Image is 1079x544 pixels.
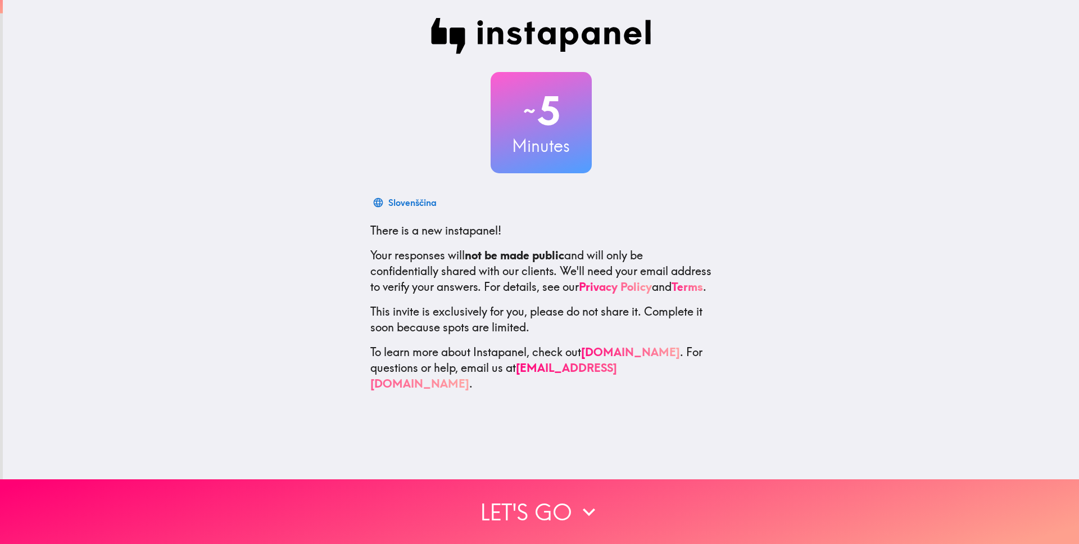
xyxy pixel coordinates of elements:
img: Instapanel [431,18,651,54]
button: Slovenščina [370,191,441,214]
b: not be made public [465,248,564,262]
a: [EMAIL_ADDRESS][DOMAIN_NAME] [370,361,617,390]
a: Privacy Policy [579,280,652,294]
a: [DOMAIN_NAME] [581,345,680,359]
span: ~ [522,94,537,128]
h2: 5 [491,88,592,134]
p: This invite is exclusively for you, please do not share it. Complete it soon because spots are li... [370,304,712,335]
div: Slovenščina [388,195,437,210]
p: To learn more about Instapanel, check out . For questions or help, email us at . [370,344,712,392]
span: There is a new instapanel! [370,223,501,237]
p: Your responses will and will only be confidentially shared with our clients. We'll need your emai... [370,248,712,295]
a: Terms [672,280,703,294]
h3: Minutes [491,134,592,158]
